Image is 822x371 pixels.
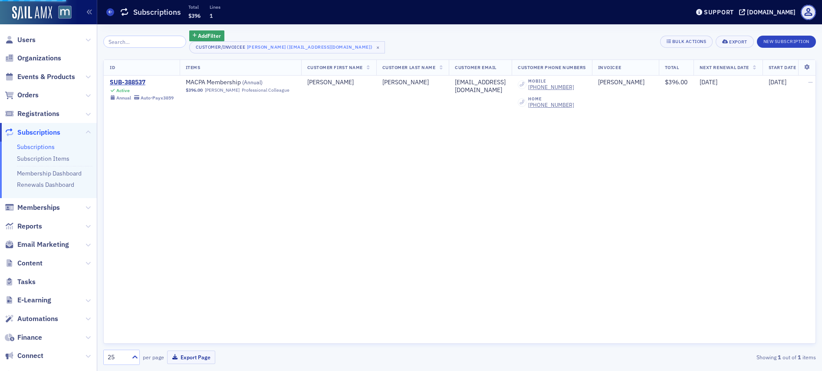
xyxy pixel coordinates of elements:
[307,64,363,70] span: Customer First Name
[110,79,174,86] a: SUB-388537
[116,95,131,101] div: Annual
[17,258,43,268] span: Content
[5,314,58,324] a: Automations
[189,41,385,53] button: Customer/Invoicee[PERSON_NAME] ([EMAIL_ADDRESS][DOMAIN_NAME])×
[382,64,435,70] span: Customer Last Name
[729,40,747,44] div: Export
[17,240,69,249] span: Email Marketing
[52,6,72,20] a: View Homepage
[665,78,687,86] span: $396.00
[704,8,734,16] div: Support
[585,353,816,361] div: Showing out of items
[665,64,679,70] span: Total
[186,79,295,86] a: MACPA Membership (Annual)
[455,64,496,70] span: Customer Email
[757,36,816,48] button: New Subscription
[5,240,69,249] a: Email Marketing
[17,295,51,305] span: E-Learning
[17,109,59,119] span: Registrations
[5,333,42,342] a: Finance
[374,43,382,51] span: ×
[186,87,203,93] span: $396.00
[700,78,717,86] span: [DATE]
[5,295,51,305] a: E-Learning
[12,6,52,20] img: SailAMX
[186,79,295,86] span: MACPA Membership
[133,7,181,17] h1: Subscriptions
[17,277,36,287] span: Tasks
[598,64,621,70] span: Invoicee
[17,333,42,342] span: Finance
[189,30,225,41] button: AddFilter
[242,79,263,86] span: ( Annual )
[58,6,72,19] img: SailAMX
[739,9,799,15] button: [DOMAIN_NAME]
[455,79,506,94] div: [EMAIL_ADDRESS][DOMAIN_NAME]
[141,95,174,101] div: Auto-Pay x3859
[17,222,42,231] span: Reports
[528,79,574,84] div: mobile
[242,87,289,93] div: Professional Colleague
[210,4,220,10] p: Lines
[110,64,115,70] span: ID
[808,78,813,86] span: —
[17,143,55,151] a: Subscriptions
[198,32,221,40] span: Add Filter
[167,351,215,364] button: Export Page
[528,96,574,102] div: home
[5,128,60,137] a: Subscriptions
[17,351,43,361] span: Connect
[17,169,82,177] a: Membership Dashboard
[5,90,39,100] a: Orders
[518,64,586,70] span: Customer Phone Numbers
[769,78,786,86] span: [DATE]
[17,181,74,189] a: Renewals Dashboard
[205,87,240,93] a: [PERSON_NAME]
[716,36,753,48] button: Export
[17,203,60,212] span: Memberships
[247,43,372,51] div: [PERSON_NAME] ([EMAIL_ADDRESS][DOMAIN_NAME])
[747,8,796,16] div: [DOMAIN_NAME]
[776,353,783,361] strong: 1
[103,36,186,48] input: Search…
[660,36,713,48] button: Bulk Actions
[17,53,61,63] span: Organizations
[188,4,201,10] p: Total
[210,12,213,19] span: 1
[5,109,59,119] a: Registrations
[598,79,644,86] a: [PERSON_NAME]
[5,277,36,287] a: Tasks
[5,203,60,212] a: Memberships
[17,72,75,82] span: Events & Products
[5,351,43,361] a: Connect
[700,64,749,70] span: Next Renewal Date
[143,353,164,361] label: per page
[307,79,370,86] div: [PERSON_NAME]
[17,35,36,45] span: Users
[528,102,574,108] a: [PHONE_NUMBER]
[796,353,802,361] strong: 1
[5,258,43,268] a: Content
[196,44,246,50] div: Customer/Invoicee
[598,79,653,86] span: Tracey Claxton
[5,35,36,45] a: Users
[5,72,75,82] a: Events & Products
[769,64,796,70] span: Start Date
[108,353,127,362] div: 25
[672,39,706,44] div: Bulk Actions
[5,53,61,63] a: Organizations
[382,79,443,86] div: [PERSON_NAME]
[186,64,201,70] span: Items
[5,222,42,231] a: Reports
[17,314,58,324] span: Automations
[17,155,69,162] a: Subscription Items
[188,12,201,19] span: $396
[17,128,60,137] span: Subscriptions
[17,90,39,100] span: Orders
[528,84,574,90] a: [PHONE_NUMBER]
